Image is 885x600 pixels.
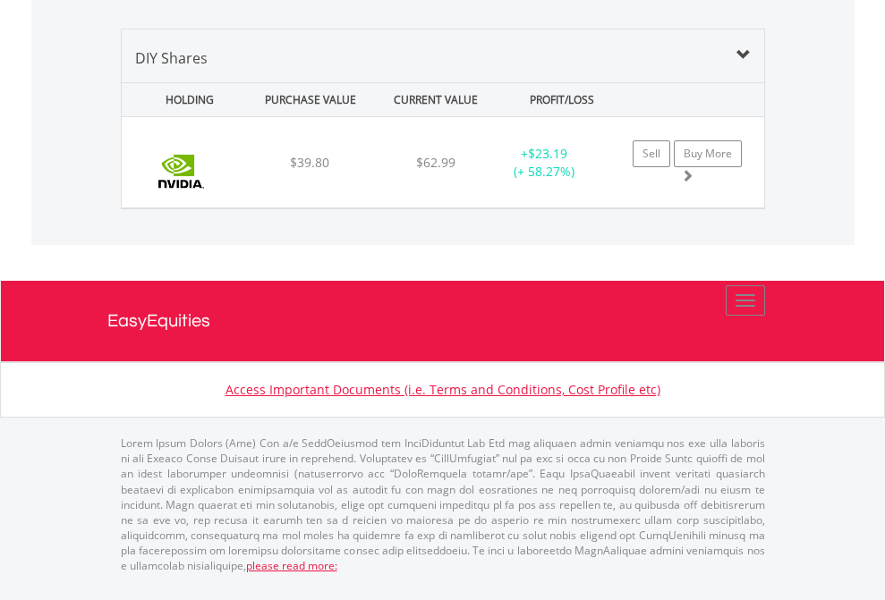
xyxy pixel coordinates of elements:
span: DIY Shares [135,48,208,68]
span: $39.80 [290,154,329,171]
div: PROFIT/LOSS [501,83,623,116]
a: EasyEquities [107,281,779,361]
a: Access Important Documents (i.e. Terms and Conditions, Cost Profile etc) [226,381,660,398]
div: + (+ 58.27%) [489,145,600,181]
div: PURCHASE VALUE [250,83,371,116]
div: HOLDING [123,83,245,116]
a: Sell [633,140,670,167]
a: Buy More [674,140,742,167]
span: $62.99 [416,154,455,171]
div: CURRENT VALUE [375,83,497,116]
img: EQU.US.NVDA.png [131,139,232,203]
span: $23.19 [528,145,567,162]
p: Lorem Ipsum Dolors (Ame) Con a/e SeddOeiusmod tem InciDiduntut Lab Etd mag aliquaen admin veniamq... [121,435,765,573]
a: please read more: [246,558,337,573]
